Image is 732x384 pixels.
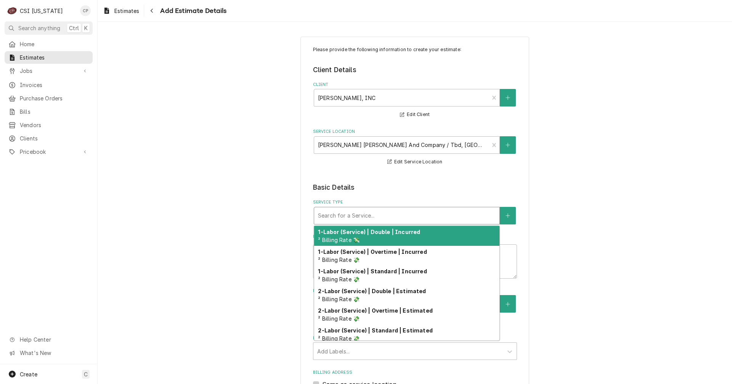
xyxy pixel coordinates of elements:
svg: Create New Location [506,142,510,148]
a: Estimates [5,51,93,64]
button: Create New Location [500,136,516,154]
div: C [7,5,18,16]
a: Go to Jobs [5,65,93,77]
strong: 1-Labor (Service) | Standard | Incurred [318,268,427,274]
span: Add Estimate Details [158,6,226,16]
label: Service Type [313,199,517,205]
div: Labels [313,335,517,360]
span: ² Billing Rate 💸 [318,315,360,322]
span: Bills [20,108,89,116]
p: Please provide the following information to create your estimate: [313,46,517,53]
a: Estimates [100,5,142,17]
span: Ctrl [69,24,79,32]
a: Home [5,38,93,50]
span: Estimates [20,53,89,61]
legend: Basic Details [313,182,517,192]
legend: Client Details [313,65,517,75]
button: Create New Equipment [500,295,516,313]
span: Create [20,371,37,378]
svg: Create New Equipment [506,302,510,307]
div: CP [80,5,91,16]
span: K [84,24,88,32]
a: Purchase Orders [5,92,93,105]
span: Jobs [20,67,77,75]
span: Vendors [20,121,89,129]
label: Client [313,82,517,88]
button: Create New Service [500,207,516,224]
div: CSI [US_STATE] [20,7,63,15]
a: Invoices [5,79,93,91]
span: ² Billing Rate 💸 [318,276,360,282]
div: Equipment [313,288,517,326]
button: Navigate back [146,5,158,17]
label: Reason For Call [313,234,517,240]
button: Search anythingCtrlK [5,21,93,35]
div: CSI Kentucky's Avatar [7,5,18,16]
a: Go to Pricebook [5,145,93,158]
strong: 1-Labor (Service) | Double | Incurred [318,229,420,235]
span: ² Billing Rate 💸 [318,237,360,243]
label: Labels [313,335,517,341]
a: Bills [5,105,93,118]
a: Go to Help Center [5,333,93,346]
div: Craig Pierce's Avatar [80,5,91,16]
div: Reason For Call [313,234,517,278]
a: Vendors [5,119,93,131]
span: Invoices [20,81,89,89]
label: Equipment [313,288,517,294]
span: Purchase Orders [20,94,89,102]
span: ² Billing Rate 💸 [318,257,360,263]
div: Service Location [313,129,517,166]
div: Client [313,82,517,119]
button: Edit Service Location [386,157,444,167]
strong: 2-Labor (Service) | Double | Estimated [318,288,426,294]
button: Create New Client [500,89,516,106]
span: ² Billing Rate 💸 [318,296,360,302]
strong: 1-Labor (Service) | Overtime | Incurred [318,248,427,255]
strong: 2-Labor (Service) | Standard | Estimated [318,327,432,334]
a: Go to What's New [5,347,93,359]
svg: Create New Service [506,213,510,218]
span: Estimates [114,7,139,15]
span: Help Center [20,336,88,344]
span: C [84,370,88,378]
button: Edit Client [399,110,431,119]
label: Billing Address [313,369,517,376]
span: ² Billing Rate 💸 [318,335,360,342]
div: Service Type [313,199,517,224]
span: Clients [20,134,89,142]
strong: 2-Labor (Service) | Overtime | Estimated [318,307,432,314]
span: Pricebook [20,148,77,156]
span: Search anything [18,24,60,32]
a: Clients [5,132,93,145]
span: Home [20,40,89,48]
span: What's New [20,349,88,357]
svg: Create New Client [506,95,510,100]
label: Service Location [313,129,517,135]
